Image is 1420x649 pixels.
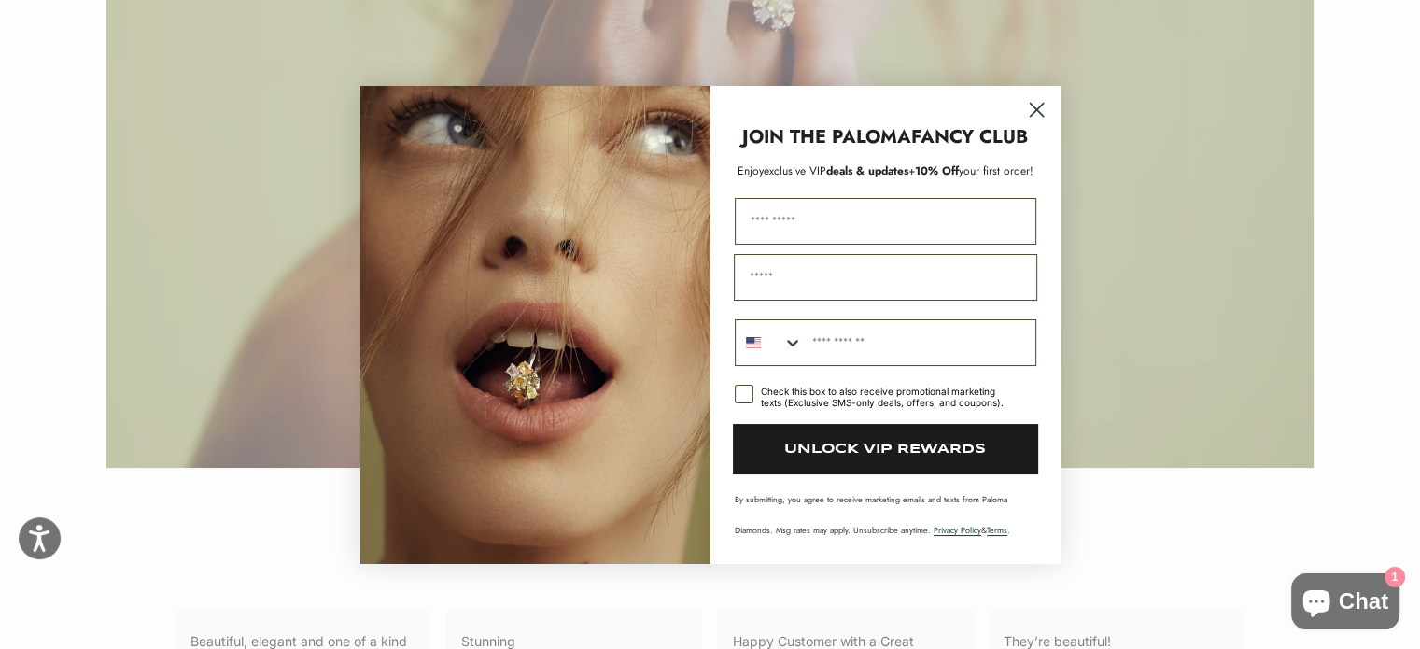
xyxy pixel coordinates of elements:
[733,424,1038,474] button: UNLOCK VIP REWARDS
[746,335,761,350] img: United States
[360,86,710,564] img: Loading...
[908,162,1033,179] span: + your first order!
[911,123,1028,150] strong: FANCY CLUB
[764,162,908,179] span: deals & updates
[915,162,959,179] span: 10% Off
[934,524,981,536] a: Privacy Policy
[761,386,1014,408] div: Check this box to also receive promotional marketing texts (Exclusive SMS-only deals, offers, and...
[764,162,826,179] span: exclusive VIP
[934,524,1010,536] span: & .
[987,524,1007,536] a: Terms
[1020,93,1053,126] button: Close dialog
[734,254,1037,301] input: Email
[735,198,1036,245] input: First Name
[736,320,803,365] button: Search Countries
[742,123,911,150] strong: JOIN THE PALOMA
[735,493,1036,536] p: By submitting, you agree to receive marketing emails and texts from Paloma Diamonds. Msg rates ma...
[803,320,1035,365] input: Phone Number
[738,162,764,179] span: Enjoy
